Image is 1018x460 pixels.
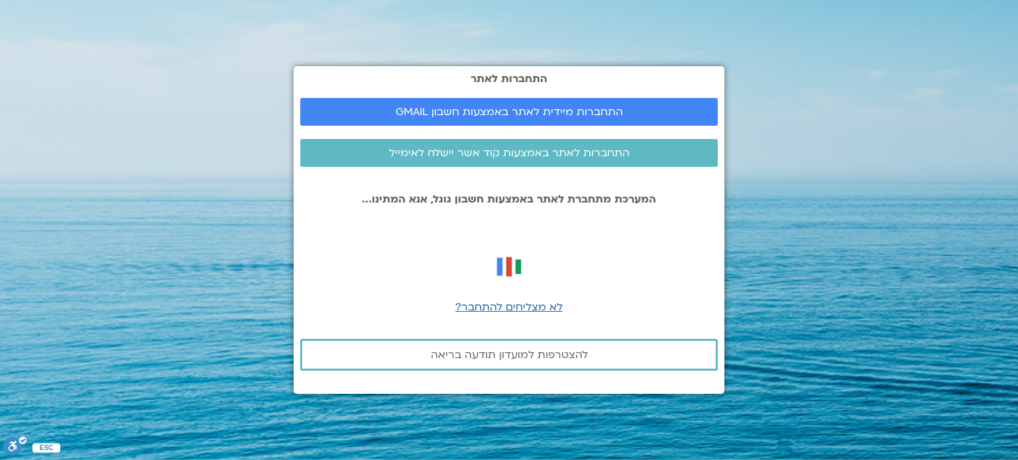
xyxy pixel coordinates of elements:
[300,193,718,205] p: המערכת מתחברת לאתר באמצעות חשבון גוגל, אנא המתינו...
[389,147,630,159] span: התחברות לאתר באמצעות קוד אשר יישלח לאימייל
[300,73,718,85] h2: התחברות לאתר
[396,106,623,118] span: התחברות מיידית לאתר באמצעות חשבון GMAIL
[431,349,588,361] span: להצטרפות למועדון תודעה בריאה
[300,139,718,167] a: התחברות לאתר באמצעות קוד אשר יישלח לאימייל
[300,98,718,126] a: התחברות מיידית לאתר באמצעות חשבון GMAIL
[455,300,563,314] a: לא מצליחים להתחבר?
[300,339,718,371] a: להצטרפות למועדון תודעה בריאה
